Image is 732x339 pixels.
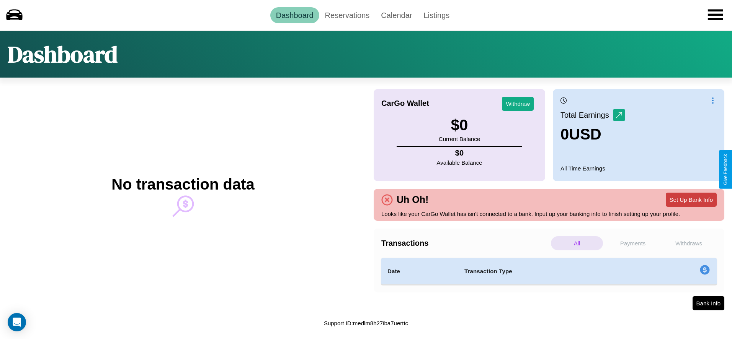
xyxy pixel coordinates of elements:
[723,154,728,185] div: Give Feedback
[381,258,717,285] table: simple table
[551,236,603,250] p: All
[560,163,717,174] p: All Time Earnings
[607,236,659,250] p: Payments
[8,313,26,331] div: Open Intercom Messenger
[439,134,480,144] p: Current Balance
[663,236,715,250] p: Withdraws
[381,99,429,108] h4: CarGo Wallet
[502,97,534,111] button: Withdraw
[439,117,480,134] h3: $ 0
[111,176,254,193] h2: No transaction data
[324,318,408,328] p: Support ID: medlm8h27iba7uerttc
[437,157,482,168] p: Available Balance
[375,7,418,23] a: Calendar
[381,209,717,219] p: Looks like your CarGo Wallet has isn't connected to a bank. Input up your banking info to finish ...
[319,7,376,23] a: Reservations
[437,149,482,157] h4: $ 0
[270,7,319,23] a: Dashboard
[560,126,625,143] h3: 0 USD
[693,296,724,310] button: Bank Info
[666,193,717,207] button: Set Up Bank Info
[560,108,613,122] p: Total Earnings
[393,194,432,205] h4: Uh Oh!
[8,39,118,70] h1: Dashboard
[464,267,637,276] h4: Transaction Type
[387,267,452,276] h4: Date
[381,239,549,248] h4: Transactions
[418,7,455,23] a: Listings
